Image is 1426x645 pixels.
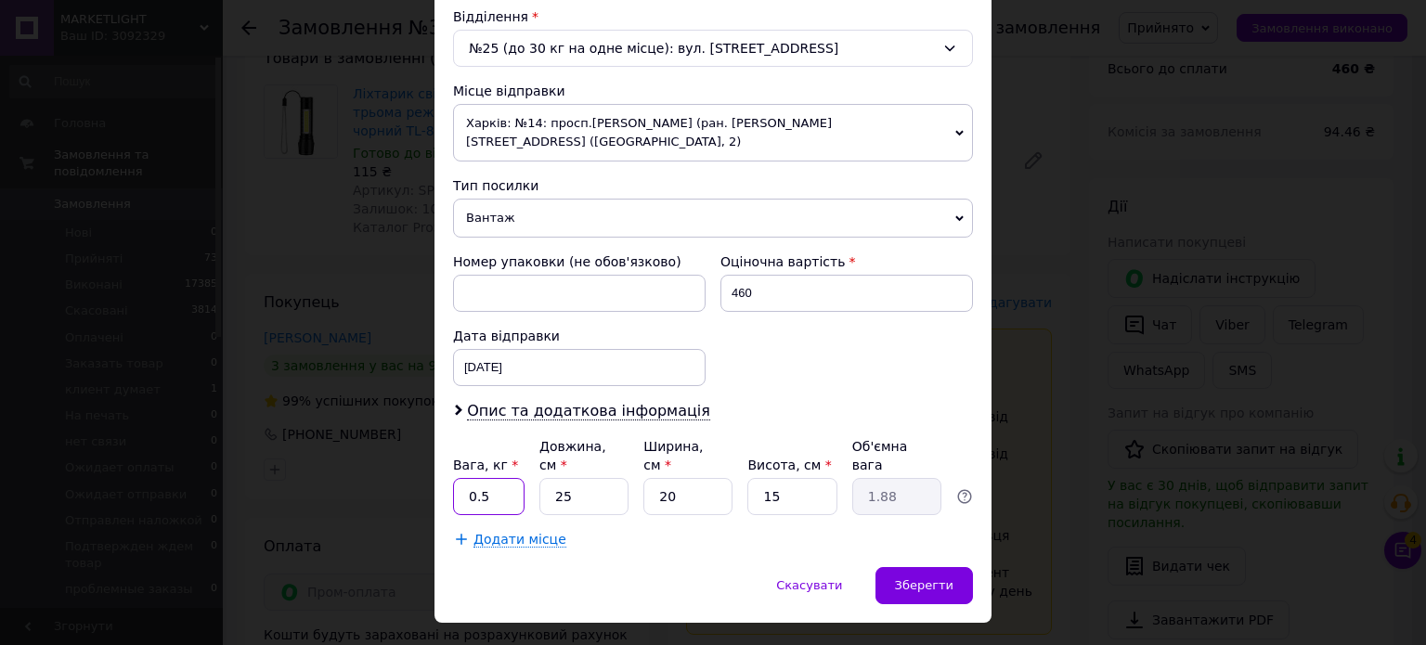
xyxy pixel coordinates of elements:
[453,7,973,26] div: Відділення
[453,84,565,98] span: Місце відправки
[720,252,973,271] div: Оціночна вартість
[453,252,706,271] div: Номер упаковки (не обов'язково)
[473,532,566,548] span: Додати місце
[453,30,973,67] div: №25 (до 30 кг на одне місце): вул. [STREET_ADDRESS]
[453,178,538,193] span: Тип посилки
[453,458,518,472] label: Вага, кг
[453,104,973,161] span: Харків: №14: просп.[PERSON_NAME] (ран. [PERSON_NAME][STREET_ADDRESS] ([GEOGRAPHIC_DATA], 2)
[453,199,973,238] span: Вантаж
[453,327,706,345] div: Дата відправки
[895,578,953,592] span: Зберегти
[852,437,941,474] div: Об'ємна вага
[539,439,606,472] label: Довжина, см
[747,458,831,472] label: Висота, см
[643,439,703,472] label: Ширина, см
[467,402,710,420] span: Опис та додаткова інформація
[776,578,842,592] span: Скасувати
